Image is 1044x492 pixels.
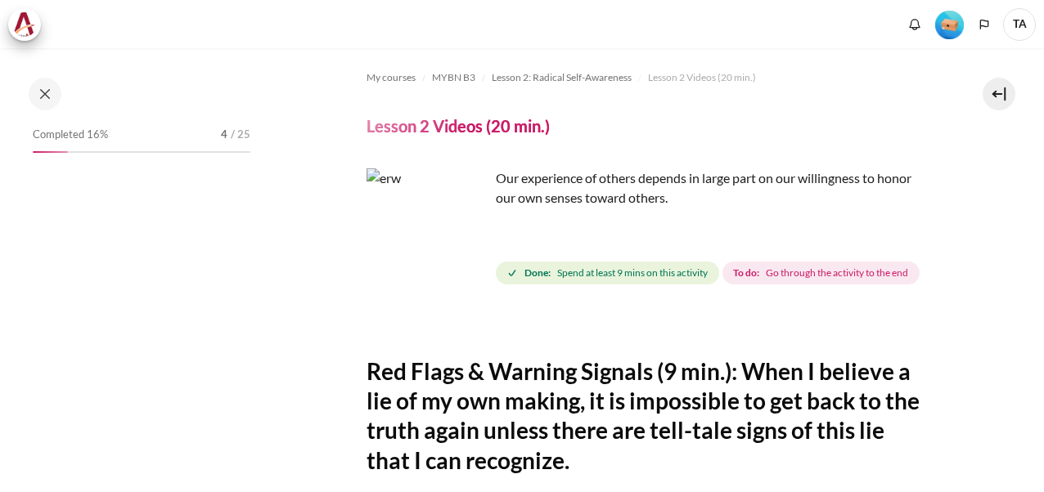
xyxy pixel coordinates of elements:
[557,266,708,280] span: Spend at least 9 mins on this activity
[367,168,928,208] p: Our experience of others depends in large part on our willingness to honor our own senses toward ...
[13,12,36,37] img: Architeck
[935,9,964,39] div: Level #1
[492,68,632,87] a: Lesson 2: Radical Self-Awareness
[902,12,927,37] div: Show notification window with no new notifications
[8,8,49,41] a: Architeck Architeck
[33,151,68,153] div: 16%
[648,68,756,87] a: Lesson 2 Videos (20 min.)
[766,266,908,280] span: Go through the activity to the end
[1003,8,1036,41] span: TA
[524,266,551,280] strong: Done:
[492,70,632,85] span: Lesson 2: Radical Self-Awareness
[221,127,227,143] span: 4
[929,9,970,39] a: Level #1
[367,356,928,476] h2: Red Flags & Warning Signals (9 min.): When I believe a lie of my own making, it is impossible to ...
[367,168,489,291] img: erw
[733,266,759,280] strong: To do:
[231,127,250,143] span: / 25
[432,68,475,87] a: MYBN B3
[432,70,475,85] span: MYBN B3
[33,127,108,143] span: Completed 16%
[972,12,997,37] button: Languages
[367,65,928,91] nav: Navigation bar
[935,11,964,39] img: Level #1
[496,258,923,288] div: Completion requirements for Lesson 2 Videos (20 min.)
[367,115,550,136] h4: Lesson 2 Videos (20 min.)
[367,68,416,87] a: My courses
[1003,8,1036,41] a: User menu
[367,70,416,85] span: My courses
[648,70,756,85] span: Lesson 2 Videos (20 min.)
